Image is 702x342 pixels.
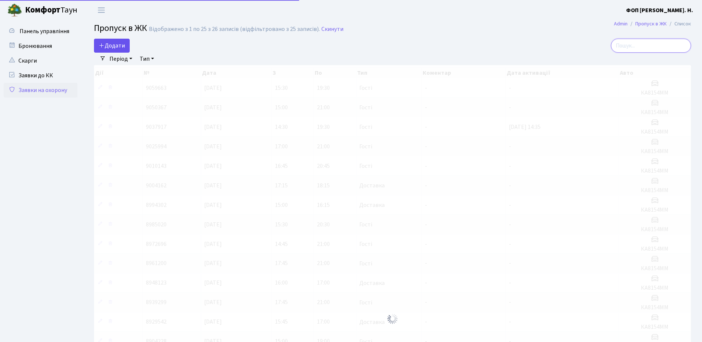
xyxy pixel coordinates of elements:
[635,20,667,28] a: Пропуск в ЖК
[614,20,628,28] a: Admin
[626,6,693,15] a: ФОП [PERSON_NAME]. Н.
[94,22,147,35] span: Пропуск в ЖК
[387,313,398,325] img: Обробка...
[106,53,135,65] a: Період
[4,53,77,68] a: Скарги
[92,4,111,16] button: Переключити навігацію
[99,42,125,50] span: Додати
[4,24,77,39] a: Панель управління
[626,6,693,14] b: ФОП [PERSON_NAME]. Н.
[20,27,69,35] span: Панель управління
[25,4,77,17] span: Таун
[4,39,77,53] a: Бронювання
[4,68,77,83] a: Заявки до КК
[611,39,691,53] input: Пошук...
[137,53,157,65] a: Тип
[25,4,60,16] b: Комфорт
[94,39,130,53] a: Додати
[149,26,320,33] div: Відображено з 1 по 25 з 26 записів (відфільтровано з 25 записів).
[667,20,691,28] li: Список
[603,16,702,32] nav: breadcrumb
[4,83,77,98] a: Заявки на охорону
[7,3,22,18] img: logo.png
[321,26,343,33] a: Скинути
